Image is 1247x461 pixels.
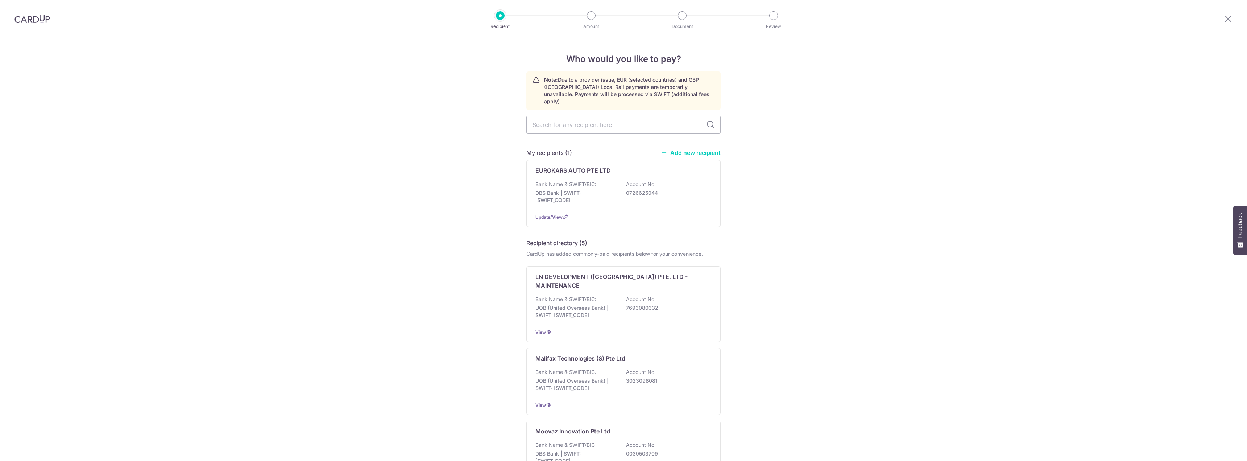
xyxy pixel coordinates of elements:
[535,272,703,290] p: LN DEVELOPMENT ([GEOGRAPHIC_DATA]) PTE. LTD - MAINTENANCE
[526,148,572,157] h5: My recipients (1)
[535,369,596,376] p: Bank Name & SWIFT/BIC:
[535,377,617,392] p: UOB (United Overseas Bank) | SWIFT: [SWIFT_CODE]
[655,23,709,30] p: Document
[535,189,617,204] p: DBS Bank | SWIFT: [SWIFT_CODE]
[626,369,656,376] p: Account No:
[1233,206,1247,255] button: Feedback - Show survey
[626,377,707,384] p: 3023098081
[535,304,617,319] p: UOB (United Overseas Bank) | SWIFT: [SWIFT_CODE]
[526,53,721,66] h4: Who would you like to pay?
[661,149,721,156] a: Add new recipient
[526,239,587,247] h5: Recipient directory (5)
[626,296,656,303] p: Account No:
[564,23,618,30] p: Amount
[473,23,527,30] p: Recipient
[626,304,707,312] p: 7693080332
[535,402,546,408] a: View
[535,166,611,175] p: EUROKARS AUTO PTE LTD
[544,77,558,83] strong: Note:
[1201,439,1240,457] iframe: Opens a widget where you can find more information
[14,15,50,23] img: CardUp
[535,427,610,436] p: Moovaz Innovation Pte Ltd
[626,189,707,197] p: 0726625044
[626,181,656,188] p: Account No:
[747,23,800,30] p: Review
[626,450,707,457] p: 0039503709
[535,214,563,220] a: Update/View
[535,181,596,188] p: Bank Name & SWIFT/BIC:
[526,116,721,134] input: Search for any recipient here
[526,250,721,258] div: CardUp has added commonly-paid recipients below for your convenience.
[535,329,546,335] a: View
[535,441,596,449] p: Bank Name & SWIFT/BIC:
[535,296,596,303] p: Bank Name & SWIFT/BIC:
[626,441,656,449] p: Account No:
[544,76,714,105] p: Due to a provider issue, EUR (selected countries) and GBP ([GEOGRAPHIC_DATA]) Local Rail payments...
[535,354,625,363] p: Malifax Technologies (S) Pte Ltd
[1237,213,1243,238] span: Feedback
